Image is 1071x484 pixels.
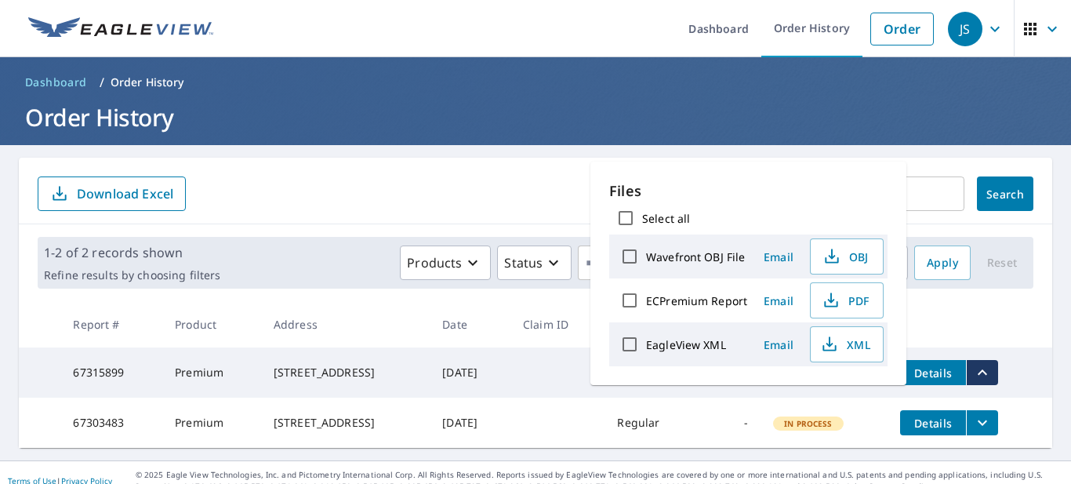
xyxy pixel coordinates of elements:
p: Status [504,253,543,272]
button: XML [810,326,884,362]
label: ECPremium Report [646,293,747,308]
td: 67303483 [60,398,162,448]
th: Address [261,301,430,348]
button: Orgs [578,246,666,280]
p: Order History [111,75,184,90]
button: Email [753,333,804,357]
div: [STREET_ADDRESS] [274,415,418,431]
span: Email [760,249,797,264]
button: OBJ [810,238,884,275]
td: Premium [162,348,261,398]
label: Wavefront OBJ File [646,249,745,264]
td: [DATE] [430,398,510,448]
button: Email [753,245,804,269]
div: JS [948,12,982,46]
label: EagleView XML [646,337,726,352]
span: PDF [820,291,870,310]
span: Search [989,187,1021,202]
span: Email [760,293,797,308]
h1: Order History [19,101,1052,133]
button: Email [753,289,804,313]
button: detailsBtn-67315899 [900,360,966,385]
span: In Process [775,418,842,429]
nav: breadcrumb [19,70,1052,95]
span: Details [909,416,957,431]
div: [STREET_ADDRESS] [274,365,418,380]
p: 1-2 of 2 records shown [44,243,220,262]
td: Premium [162,398,261,448]
button: PDF [810,282,884,318]
span: Orgs [585,253,637,273]
p: Download Excel [77,185,173,202]
span: Apply [927,253,958,273]
span: Details [909,366,957,380]
span: OBJ [820,247,870,266]
p: Files [609,180,888,202]
span: XML [820,335,870,354]
a: Dashboard [19,70,93,95]
li: / [100,73,104,92]
td: Regular [604,398,695,448]
button: Apply [914,246,971,280]
button: Download Excel [38,176,186,211]
td: - [696,398,761,448]
th: Report # [60,301,162,348]
img: EV Logo [28,17,213,41]
th: Product [162,301,261,348]
span: Dashboard [25,75,87,90]
button: detailsBtn-67303483 [900,410,966,435]
th: Date [430,301,510,348]
td: [DATE] [430,348,510,398]
p: Refine results by choosing filters [44,268,220,282]
span: Email [760,337,797,352]
button: Status [497,246,572,280]
button: Products [400,246,491,280]
button: filesDropdownBtn-67303483 [966,410,998,435]
button: filesDropdownBtn-67315899 [966,360,998,385]
th: Claim ID [510,301,604,348]
p: Products [407,253,462,272]
td: 67315899 [60,348,162,398]
label: Select all [642,211,690,226]
button: Search [977,176,1033,211]
a: Order [870,13,934,45]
